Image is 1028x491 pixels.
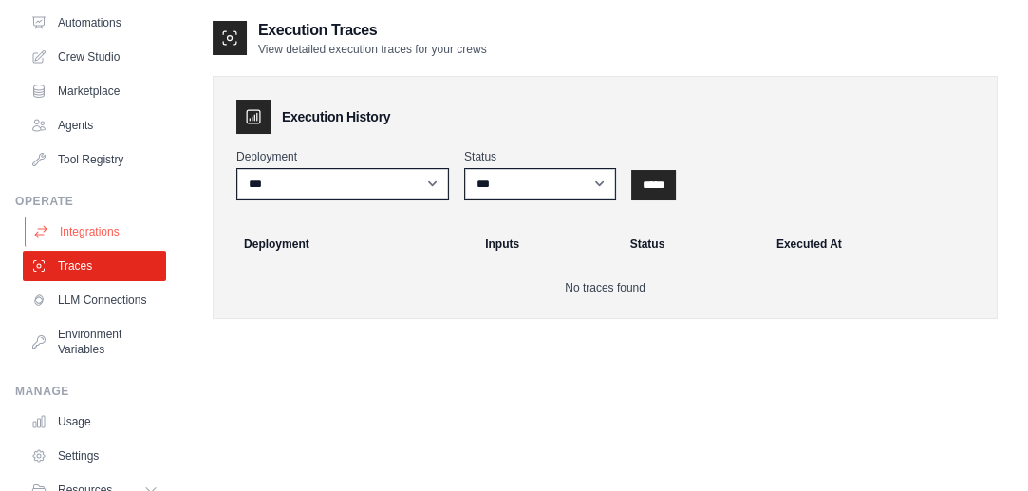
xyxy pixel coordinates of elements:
[474,223,619,265] th: Inputs
[282,107,390,126] h3: Execution History
[23,319,166,365] a: Environment Variables
[258,42,487,57] p: View detailed execution traces for your crews
[236,149,449,164] label: Deployment
[23,251,166,281] a: Traces
[23,110,166,141] a: Agents
[23,144,166,175] a: Tool Registry
[765,223,989,265] th: Executed At
[23,76,166,106] a: Marketplace
[23,285,166,315] a: LLM Connections
[15,384,166,399] div: Manage
[15,194,166,209] div: Operate
[25,217,168,247] a: Integrations
[258,19,487,42] h2: Execution Traces
[464,149,616,164] label: Status
[221,223,474,265] th: Deployment
[23,42,166,72] a: Crew Studio
[23,441,166,471] a: Settings
[236,280,974,295] p: No traces found
[619,223,765,265] th: Status
[23,406,166,437] a: Usage
[23,8,166,38] a: Automations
